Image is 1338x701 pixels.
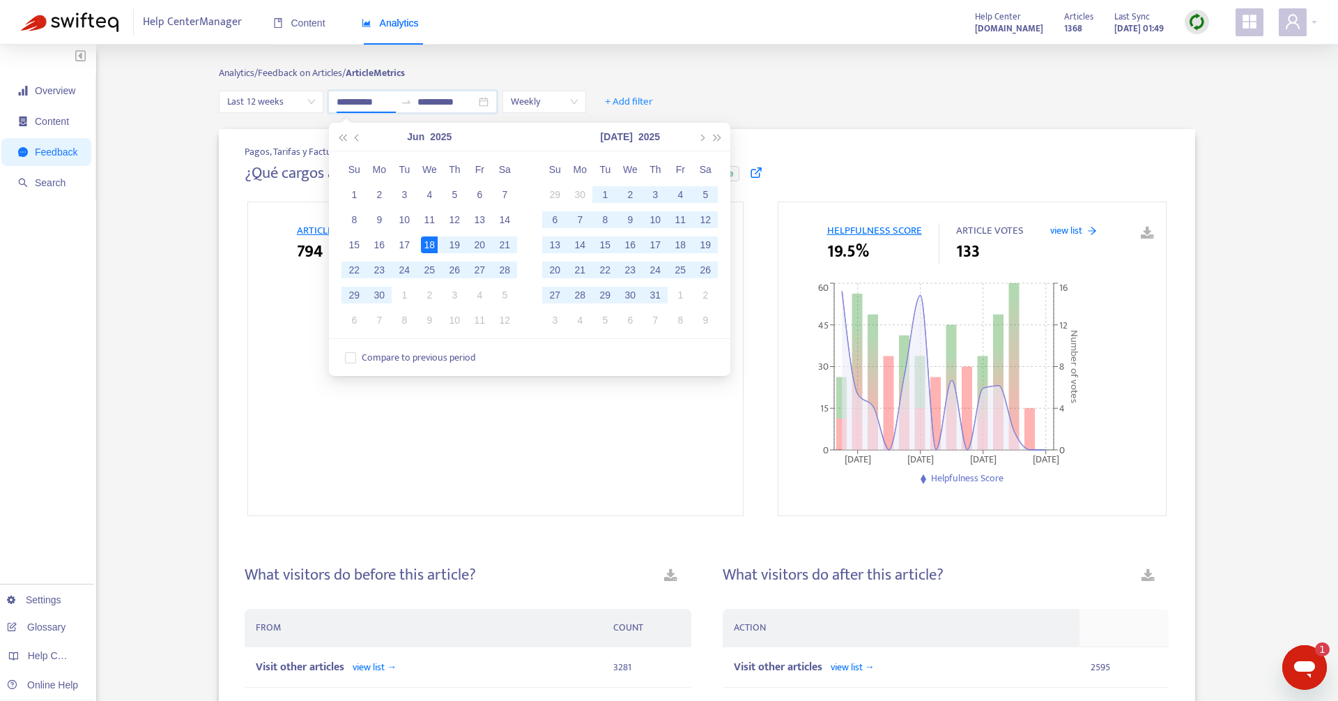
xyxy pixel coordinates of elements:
[346,262,362,278] div: 22
[1050,223,1082,238] span: view list
[471,262,488,278] div: 27
[467,282,492,308] td: 2025-07-04
[975,9,1021,24] span: Help Center
[622,312,638,329] div: 6
[7,621,66,633] a: Glossary
[907,451,933,467] tspan: [DATE]
[567,308,592,333] td: 2025-08-04
[471,236,488,253] div: 20
[647,262,663,278] div: 24
[643,257,668,282] td: 2025-07-24
[956,222,1024,239] span: ARTICLE VOTES
[643,157,668,182] th: Th
[647,186,663,203] div: 3
[492,257,517,282] td: 2025-06-28
[446,287,463,303] div: 3
[592,282,617,308] td: 2025-07-29
[396,262,413,278] div: 24
[567,157,592,182] th: Mo
[542,157,567,182] th: Su
[643,207,668,232] td: 2025-07-10
[392,207,417,232] td: 2025-06-10
[622,211,638,228] div: 9
[421,236,438,253] div: 18
[1059,317,1068,333] tspan: 12
[367,257,392,282] td: 2025-06-23
[592,207,617,232] td: 2025-07-08
[467,207,492,232] td: 2025-06-13
[446,186,463,203] div: 5
[831,659,875,675] span: view list →
[256,658,344,677] span: Visit other articles
[1114,9,1150,24] span: Last Sync
[571,211,588,228] div: 7
[392,157,417,182] th: Tu
[617,157,643,182] th: We
[421,211,438,228] div: 11
[442,182,467,207] td: 2025-06-05
[668,157,693,182] th: Fr
[693,282,718,308] td: 2025-08-02
[392,232,417,257] td: 2025-06-17
[367,308,392,333] td: 2025-07-07
[617,232,643,257] td: 2025-07-16
[407,123,424,151] button: Jun
[546,287,563,303] div: 27
[421,262,438,278] div: 25
[35,85,75,96] span: Overview
[546,262,563,278] div: 20
[823,442,829,458] tspan: 0
[956,239,980,264] span: 133
[392,257,417,282] td: 2025-06-24
[975,20,1043,36] a: [DOMAIN_NAME]
[697,186,714,203] div: 5
[396,211,413,228] div: 10
[341,282,367,308] td: 2025-06-29
[643,308,668,333] td: 2025-08-07
[668,182,693,207] td: 2025-07-04
[602,609,691,647] th: COUNT
[492,182,517,207] td: 2025-06-07
[401,96,412,107] span: to
[496,236,513,253] div: 21
[647,287,663,303] div: 31
[643,182,668,207] td: 2025-07-03
[421,287,438,303] div: 2
[417,257,442,282] td: 2025-06-25
[613,659,631,675] span: 3281
[396,186,413,203] div: 3
[1032,451,1059,467] tspan: [DATE]
[693,207,718,232] td: 2025-07-12
[492,207,517,232] td: 2025-06-14
[1087,226,1097,236] span: arrow-right
[442,157,467,182] th: Th
[346,186,362,203] div: 1
[643,282,668,308] td: 2025-07-31
[245,164,693,183] h4: ¿Qué cargos adicionales pueden ser incluidos en la tarifa de mi viaje?
[341,182,367,207] td: 2025-06-01
[245,566,476,585] h4: What visitors do before this article?
[245,609,602,647] th: FROM
[367,232,392,257] td: 2025-06-16
[697,211,714,228] div: 12
[417,308,442,333] td: 2025-07-09
[7,594,61,605] a: Settings
[1059,442,1065,458] tspan: 0
[297,222,364,239] span: ARTICLE VIEWS
[592,182,617,207] td: 2025-07-01
[471,312,488,329] div: 11
[341,308,367,333] td: 2025-07-06
[362,17,419,29] span: Analytics
[827,222,922,239] span: HELPFULNESS SCORE
[597,186,613,203] div: 1
[542,308,567,333] td: 2025-08-03
[1065,330,1082,403] tspan: Number of votes
[245,144,346,160] span: Pagos, Tarifas y Facturas
[346,65,405,81] strong: Article Metrics
[346,236,362,253] div: 15
[18,178,28,188] span: search
[367,207,392,232] td: 2025-06-09
[693,232,718,257] td: 2025-07-19
[723,609,1079,647] th: ACTION
[1241,13,1258,30] span: appstore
